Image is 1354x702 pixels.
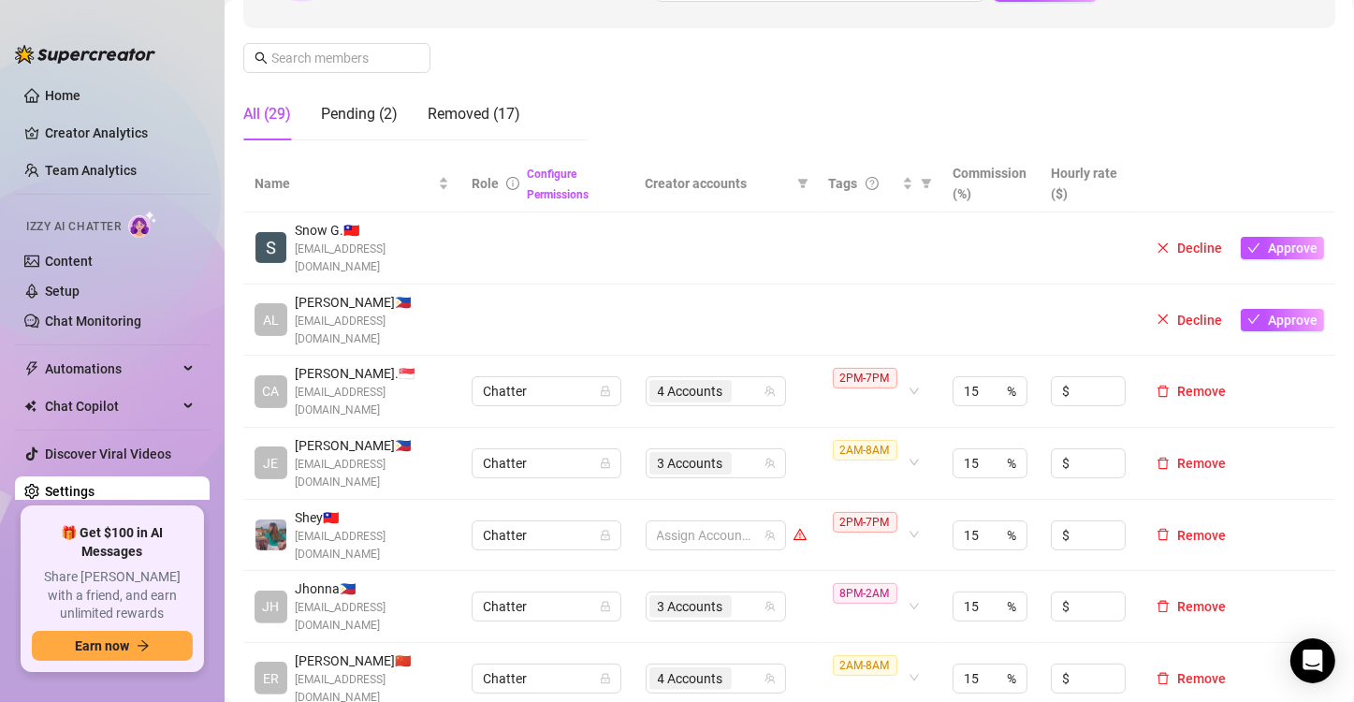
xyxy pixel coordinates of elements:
span: Izzy AI Chatter [26,218,121,236]
th: Name [243,155,460,212]
span: Snow G. 🇹🇼 [295,220,449,241]
span: [EMAIL_ADDRESS][DOMAIN_NAME] [295,528,449,563]
span: [PERSON_NAME] 🇵🇭 [295,435,449,456]
span: arrow-right [137,639,150,652]
span: Share [PERSON_NAME] with a friend, and earn unlimited rewards [32,568,193,623]
span: AL [263,310,279,330]
span: Jhonna 🇵🇭 [295,578,449,599]
span: 🎁 Get $100 in AI Messages [32,524,193,561]
span: lock [600,530,611,541]
span: delete [1157,672,1170,685]
a: Chat Monitoring [45,314,141,329]
img: Chat Copilot [24,400,36,413]
span: Shey 🇹🇼 [295,507,449,528]
span: delete [1157,600,1170,613]
span: [PERSON_NAME] 🇨🇳 [295,651,449,671]
span: Role [472,176,499,191]
span: [PERSON_NAME] 🇵🇭 [295,292,449,313]
span: 3 Accounts [649,452,732,475]
a: Setup [45,284,80,299]
div: Open Intercom Messenger [1290,638,1335,683]
span: check [1247,241,1260,255]
span: 3 Accounts [658,453,723,474]
span: Approve [1268,313,1318,328]
span: JE [264,453,279,474]
span: Remove [1177,456,1226,471]
span: 8PM-2AM [833,583,897,604]
button: Remove [1149,452,1233,475]
a: Configure Permissions [527,168,589,201]
span: filter [921,178,932,189]
button: Decline [1149,237,1230,259]
span: 2AM-8AM [833,655,897,676]
span: Chatter [483,521,610,549]
span: warning [793,528,807,541]
input: Search members [271,48,404,68]
button: Remove [1149,667,1233,690]
span: Chatter [483,592,610,621]
span: 3 Accounts [649,595,732,618]
span: Creator accounts [646,173,790,194]
span: Remove [1177,599,1226,614]
span: filter [797,178,808,189]
span: lock [600,386,611,397]
a: Settings [45,484,95,499]
th: Commission (%) [941,155,1040,212]
span: 2PM-7PM [833,368,897,388]
span: Approve [1268,241,1318,256]
span: close [1157,241,1170,255]
span: delete [1157,385,1170,398]
button: Remove [1149,524,1233,547]
img: Snow Gumba [255,232,286,263]
button: Approve [1241,309,1324,331]
span: team [764,673,776,684]
a: Creator Analytics [45,118,195,148]
span: search [255,51,268,65]
span: Tags [829,173,858,194]
a: Home [45,88,80,103]
span: 4 Accounts [649,667,732,690]
span: [EMAIL_ADDRESS][DOMAIN_NAME] [295,384,449,419]
span: close [1157,313,1170,326]
span: 3 Accounts [658,596,723,617]
span: team [764,458,776,469]
span: [EMAIL_ADDRESS][DOMAIN_NAME] [295,313,449,348]
span: filter [793,169,812,197]
button: Remove [1149,380,1233,402]
div: All (29) [243,103,291,125]
span: CA [263,381,280,402]
span: Remove [1177,528,1226,543]
span: team [764,530,776,541]
a: Discover Viral Videos [45,446,171,461]
span: 2AM-8AM [833,440,897,461]
span: Chatter [483,449,610,477]
span: Name [255,173,434,194]
button: Decline [1149,309,1230,331]
div: Pending (2) [321,103,398,125]
span: question-circle [866,177,879,190]
span: team [764,386,776,397]
span: [EMAIL_ADDRESS][DOMAIN_NAME] [295,599,449,635]
span: lock [600,673,611,684]
button: Remove [1149,595,1233,618]
span: info-circle [506,177,519,190]
span: Earn now [75,638,129,653]
a: Content [45,254,93,269]
button: Approve [1241,237,1324,259]
span: Remove [1177,384,1226,399]
span: lock [600,458,611,469]
img: Shey [255,519,286,550]
span: 2PM-7PM [833,512,897,533]
span: [EMAIL_ADDRESS][DOMAIN_NAME] [295,241,449,276]
span: 4 Accounts [658,381,723,402]
span: Decline [1177,313,1222,328]
span: team [764,601,776,612]
img: logo-BBDzfeDw.svg [15,45,155,64]
a: Team Analytics [45,163,137,178]
span: [PERSON_NAME]. 🇸🇬 [295,363,449,384]
img: AI Chatter [128,211,157,238]
span: check [1247,313,1260,326]
span: JH [263,596,280,617]
span: ER [263,668,279,689]
span: Decline [1177,241,1222,256]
